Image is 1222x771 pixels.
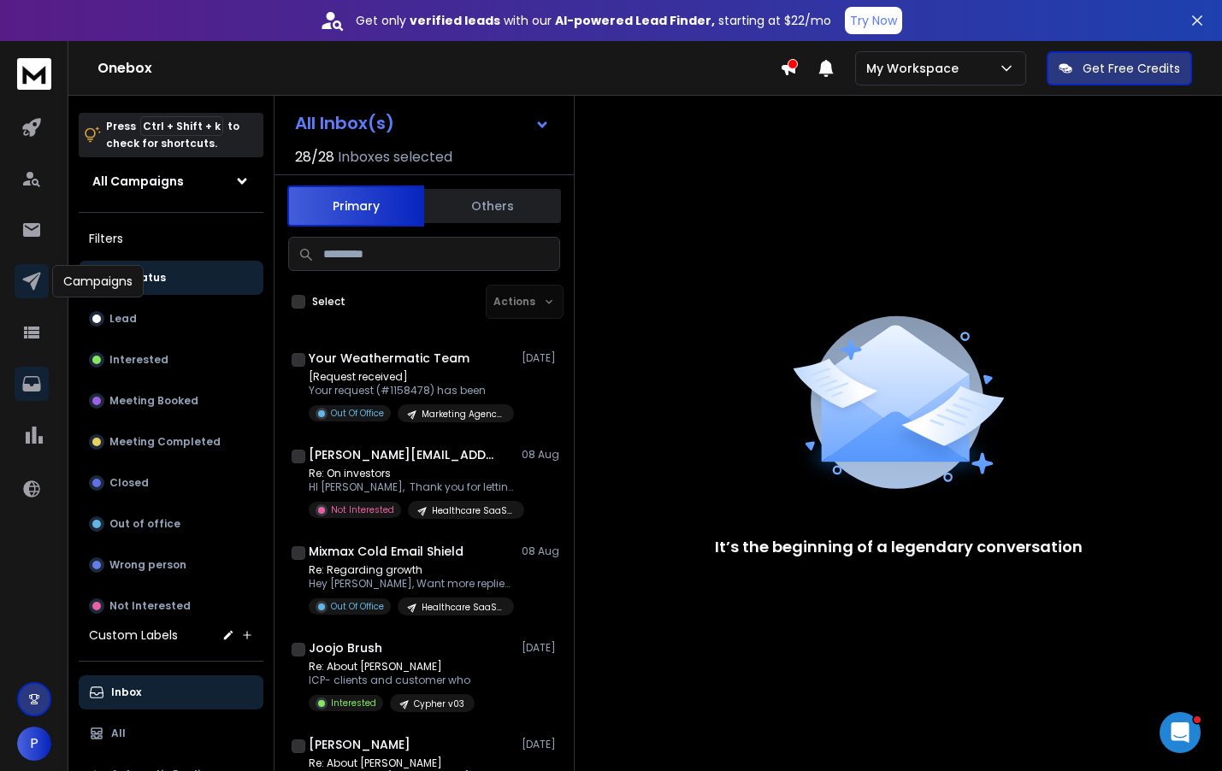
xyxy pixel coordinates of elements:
p: Out Of Office [331,407,384,420]
h1: Your Weathermatic Team [309,350,469,367]
p: Re: About [PERSON_NAME] [309,756,493,770]
p: Closed [109,476,149,490]
p: Your request (#1158478) has been [309,384,514,397]
p: Interested [109,353,168,367]
p: [DATE] [522,641,560,655]
div: Campaigns [52,265,144,297]
button: Wrong person [79,548,263,582]
button: Meeting Completed [79,425,263,459]
strong: verified leads [410,12,500,29]
button: P [17,727,51,761]
p: Meeting Completed [109,435,221,449]
button: All Inbox(s) [281,106,564,140]
p: Re: About [PERSON_NAME] [309,660,475,674]
p: Lead [109,312,137,326]
img: logo [17,58,51,90]
p: Healthcare SaaS v01 [422,601,504,614]
p: 08 Aug [522,544,560,558]
button: All Campaigns [79,164,263,198]
p: ICP- clients and customer who [309,674,475,687]
h1: All Inbox(s) [295,115,394,132]
label: Select [312,295,345,309]
p: Cypher v03 [414,697,464,710]
p: Press to check for shortcuts. [106,118,239,152]
p: 08 Aug [522,448,560,462]
h1: Joojo Brush [309,639,382,656]
button: Try Now [845,7,902,34]
h1: [PERSON_NAME][EMAIL_ADDRESS][PERSON_NAME][DOMAIN_NAME] [309,446,497,463]
p: Wrong person [109,558,186,572]
button: Closed [79,466,263,500]
h1: Mixmax Cold Email Shield [309,543,463,560]
p: All [111,727,126,740]
p: [DATE] [522,738,560,751]
button: All Status [79,261,263,295]
p: My Workspace [866,60,965,77]
h3: Filters [79,227,263,250]
p: Marketing Agencies // D7 Rich top 10 v01 [422,408,504,421]
p: Not Interested [331,503,394,516]
p: Get Free Credits [1083,60,1180,77]
h1: Onebox [97,58,780,79]
p: Re: Regarding growth [309,563,514,577]
p: [Request received] [309,370,514,384]
h3: Custom Labels [89,627,178,644]
p: Out Of Office [331,600,384,613]
p: Not Interested [109,599,191,613]
p: [DATE] [522,351,560,365]
button: All [79,716,263,750]
button: Interested [79,343,263,377]
button: Lead [79,302,263,336]
p: Get only with our starting at $22/mo [356,12,831,29]
p: Hey [PERSON_NAME], Want more replies to [309,577,514,591]
button: Get Free Credits [1047,51,1192,85]
p: It’s the beginning of a legendary conversation [715,535,1083,559]
button: Out of office [79,507,263,541]
p: Out of office [109,517,180,531]
p: Meeting Booked [109,394,198,408]
p: Interested [331,697,376,709]
button: Primary [287,185,424,227]
button: Inbox [79,675,263,709]
h1: All Campaigns [92,173,184,190]
h1: [PERSON_NAME] [309,736,410,753]
p: Try Now [850,12,897,29]
button: Others [424,187,561,225]
p: Healthcare SaaS v01 [432,504,514,517]
span: 28 / 28 [295,147,334,168]
span: Ctrl + Shift + k [140,116,223,136]
button: Meeting Booked [79,384,263,418]
p: Re: On investors [309,467,514,480]
p: Inbox [111,686,141,699]
button: Not Interested [79,589,263,623]
h3: Inboxes selected [338,147,452,168]
p: HI [PERSON_NAME], Thank you for letting [309,480,514,494]
strong: AI-powered Lead Finder, [555,12,715,29]
iframe: Intercom live chat [1160,712,1201,753]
